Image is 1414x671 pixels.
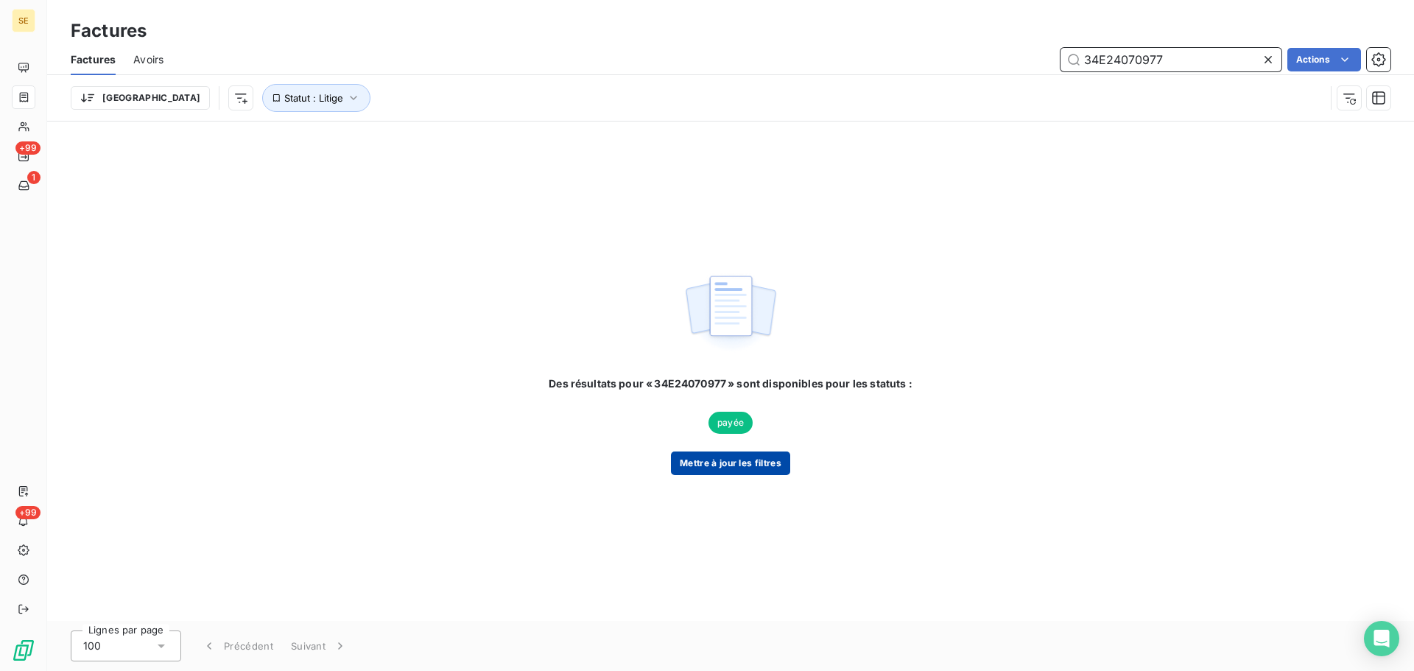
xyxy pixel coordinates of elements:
img: empty state [683,267,778,359]
img: Logo LeanPay [12,639,35,662]
button: Précédent [193,630,282,661]
button: Suivant [282,630,356,661]
span: payée [708,412,753,434]
button: Statut : Litige [262,84,370,112]
input: Rechercher [1060,48,1281,71]
button: Actions [1287,48,1361,71]
span: Avoirs [133,52,163,67]
span: Des résultats pour « 34E24070977 » sont disponibles pour les statuts : [549,376,912,391]
span: 100 [83,639,101,653]
span: +99 [15,506,41,519]
div: Open Intercom Messenger [1364,621,1399,656]
button: [GEOGRAPHIC_DATA] [71,86,210,110]
button: Mettre à jour les filtres [671,452,790,475]
h3: Factures [71,18,147,44]
span: Factures [71,52,116,67]
span: Statut : Litige [284,92,343,104]
span: 1 [27,171,41,184]
div: SE [12,9,35,32]
span: +99 [15,141,41,155]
